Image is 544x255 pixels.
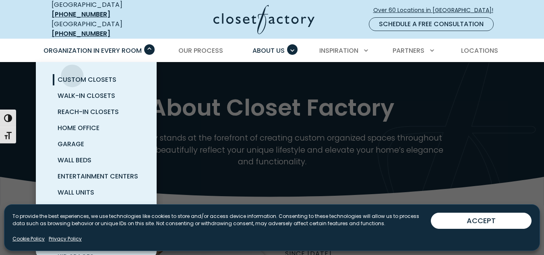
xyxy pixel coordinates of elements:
a: Privacy Policy [49,235,82,243]
span: About Us [252,46,285,55]
span: Locations [461,46,498,55]
span: Entertainment Centers [58,172,138,181]
span: Wall Units [58,188,94,197]
div: [GEOGRAPHIC_DATA] [52,19,150,39]
span: Over 60 Locations in [GEOGRAPHIC_DATA]! [373,6,500,15]
nav: Primary Menu [38,39,507,62]
span: Garage [58,139,84,149]
span: Walk-In Closets [58,91,115,100]
span: Partners [393,46,424,55]
a: Cookie Policy [12,235,45,243]
span: Organization in Every Room [43,46,142,55]
a: Over 60 Locations in [GEOGRAPHIC_DATA]! [373,3,500,17]
span: Home Office [58,123,99,133]
img: Closet Factory Logo [213,5,314,34]
span: Inspiration [319,46,358,55]
span: Wall Beds [58,155,91,165]
span: Reach-In Closets [58,107,119,116]
a: [PHONE_NUMBER] [52,10,110,19]
p: To provide the best experiences, we use technologies like cookies to store and/or access device i... [12,213,431,227]
span: Custom Closets [58,75,116,84]
span: Our Process [178,46,223,55]
a: [PHONE_NUMBER] [52,29,110,38]
a: Schedule a Free Consultation [369,17,494,31]
span: Laundry Room [58,204,108,213]
button: ACCEPT [431,213,532,229]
